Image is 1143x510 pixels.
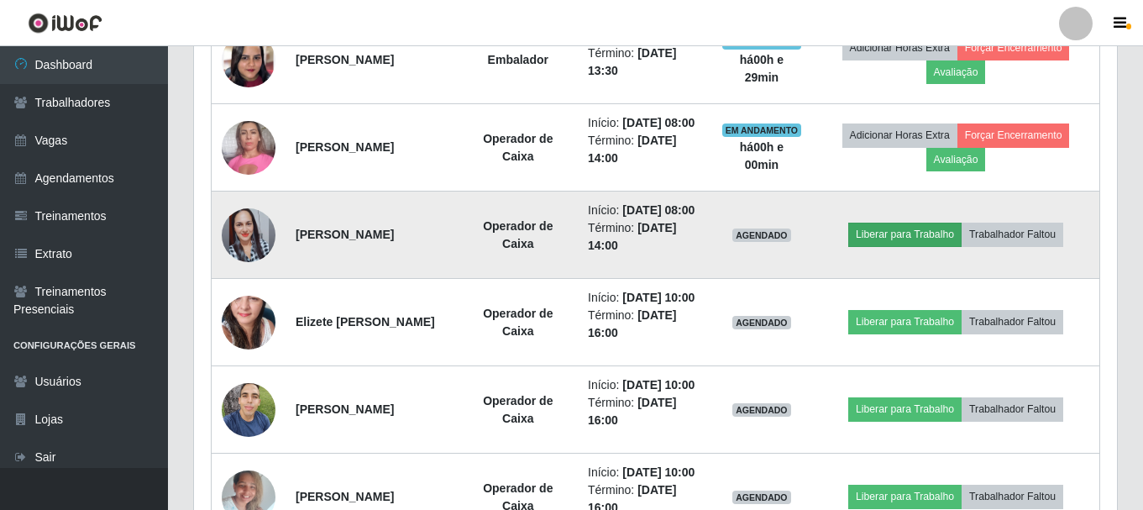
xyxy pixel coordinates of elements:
[732,316,791,329] span: AGENDADO
[483,132,553,163] strong: Operador de Caixa
[296,490,394,503] strong: [PERSON_NAME]
[296,402,394,416] strong: [PERSON_NAME]
[957,124,1070,147] button: Forçar Encerramento
[588,219,701,255] li: Término:
[588,464,701,481] li: Início:
[483,307,553,338] strong: Operador de Caixa
[962,310,1063,334] button: Trabalhador Faltou
[588,394,701,429] li: Término:
[622,378,695,392] time: [DATE] 10:00
[588,307,701,342] li: Término:
[222,112,275,183] img: 1689780238947.jpeg
[732,403,791,417] span: AGENDADO
[842,36,957,60] button: Adicionar Horas Extra
[222,2,275,118] img: 1721310780980.jpeg
[28,13,102,34] img: CoreUI Logo
[588,202,701,219] li: Início:
[222,187,275,283] img: 1689874098010.jpeg
[483,394,553,425] strong: Operador de Caixa
[848,397,962,421] button: Liberar para Trabalho
[588,376,701,394] li: Início:
[848,310,962,334] button: Liberar para Trabalho
[732,491,791,504] span: AGENDADO
[488,53,548,66] strong: Embalador
[848,485,962,508] button: Liberar para Trabalho
[740,140,784,171] strong: há 00 h e 00 min
[222,374,275,445] img: 1718656806486.jpeg
[296,53,394,66] strong: [PERSON_NAME]
[296,140,394,154] strong: [PERSON_NAME]
[848,223,962,246] button: Liberar para Trabalho
[588,114,701,132] li: Início:
[926,60,986,84] button: Avaliação
[588,289,701,307] li: Início:
[588,45,701,80] li: Término:
[732,229,791,242] span: AGENDADO
[962,485,1063,508] button: Trabalhador Faltou
[740,53,784,84] strong: há 00 h e 29 min
[296,315,435,329] strong: Elizete [PERSON_NAME]
[722,124,802,137] span: EM ANDAMENTO
[622,291,695,304] time: [DATE] 10:00
[842,124,957,147] button: Adicionar Horas Extra
[622,116,695,129] time: [DATE] 08:00
[926,148,986,171] button: Avaliação
[957,36,1070,60] button: Forçar Encerramento
[622,465,695,479] time: [DATE] 10:00
[962,223,1063,246] button: Trabalhador Faltou
[222,266,275,379] img: 1703538078729.jpeg
[483,219,553,250] strong: Operador de Caixa
[622,203,695,217] time: [DATE] 08:00
[588,132,701,167] li: Término:
[962,397,1063,421] button: Trabalhador Faltou
[296,228,394,241] strong: [PERSON_NAME]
